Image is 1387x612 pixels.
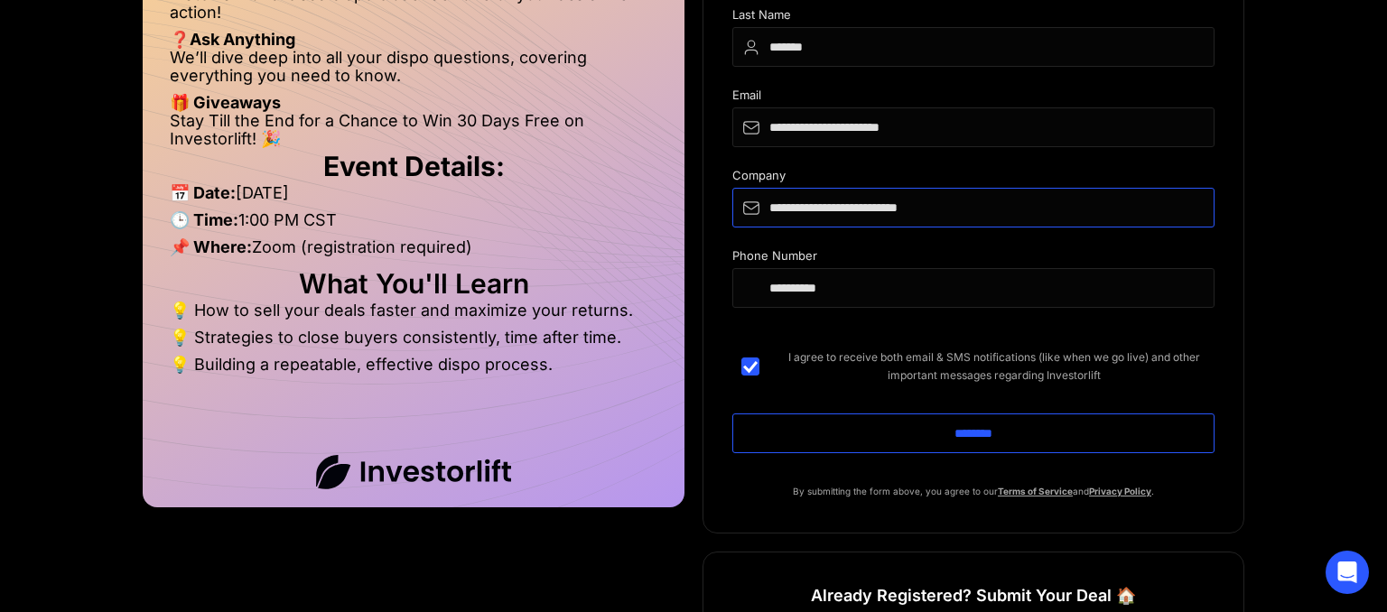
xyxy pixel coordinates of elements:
[732,249,1215,268] div: Phone Number
[732,8,1215,27] div: Last Name
[170,211,657,238] li: 1:00 PM CST
[998,486,1073,496] a: Terms of Service
[323,150,505,182] strong: Event Details:
[170,93,281,112] strong: 🎁 Giveaways
[170,30,295,49] strong: ❓Ask Anything
[1326,551,1369,594] div: Open Intercom Messenger
[170,184,657,211] li: [DATE]
[732,169,1215,188] div: Company
[170,183,236,202] strong: 📅 Date:
[170,112,657,148] li: Stay Till the End for a Chance to Win 30 Days Free on Investorlift! 🎉
[170,356,657,374] li: 💡 Building a repeatable, effective dispo process.
[1089,486,1151,496] a: Privacy Policy
[170,329,657,356] li: 💡 Strategies to close buyers consistently, time after time.
[170,301,657,329] li: 💡 How to sell your deals faster and maximize your returns.
[170,49,657,94] li: We’ll dive deep into all your dispo questions, covering everything you need to know.
[774,348,1215,385] span: I agree to receive both email & SMS notifications (like when we go live) and other important mess...
[170,237,252,256] strong: 📌 Where:
[170,238,657,265] li: Zoom (registration required)
[170,274,657,292] h2: What You'll Learn
[732,88,1215,107] div: Email
[170,210,238,229] strong: 🕒 Time:
[811,580,1136,612] h1: Already Registered? Submit Your Deal 🏠
[732,482,1215,500] p: By submitting the form above, you agree to our and .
